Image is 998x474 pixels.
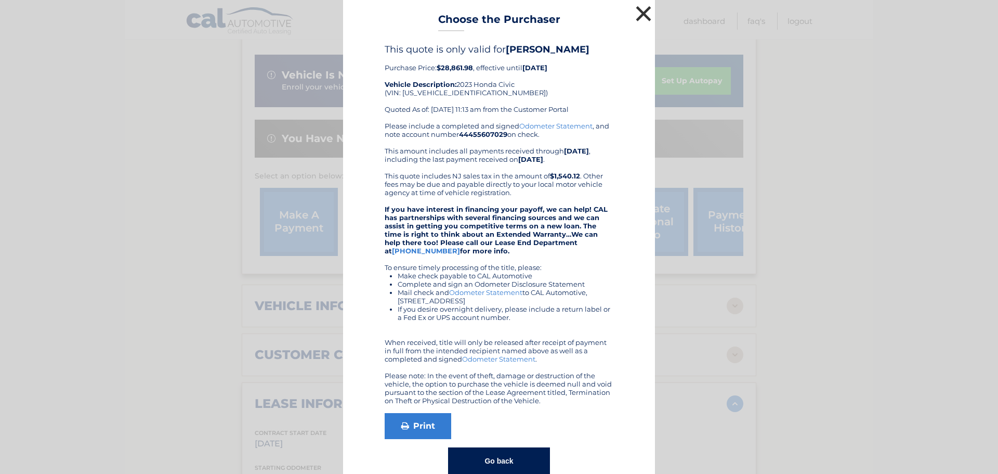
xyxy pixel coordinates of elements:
[385,122,613,405] div: Please include a completed and signed , and note account number on check. This amount includes al...
[633,3,654,24] button: ×
[518,155,543,163] b: [DATE]
[385,80,456,88] strong: Vehicle Description:
[385,44,613,122] div: Purchase Price: , effective until 2023 Honda Civic (VIN: [US_VEHICLE_IDENTIFICATION_NUMBER]) Quot...
[519,122,593,130] a: Odometer Statement
[398,272,613,280] li: Make check payable to CAL Automotive
[385,44,613,55] h4: This quote is only valid for
[392,247,460,255] a: [PHONE_NUMBER]
[385,413,451,439] a: Print
[385,205,608,255] strong: If you have interest in financing your payoff, we can help! CAL has partnerships with several fin...
[398,280,613,288] li: Complete and sign an Odometer Disclosure Statement
[459,130,507,138] b: 44455607029
[506,44,589,55] b: [PERSON_NAME]
[438,13,560,31] h3: Choose the Purchaser
[437,63,473,72] b: $28,861.98
[564,147,589,155] b: [DATE]
[449,288,522,297] a: Odometer Statement
[398,305,613,322] li: If you desire overnight delivery, please include a return label or a Fed Ex or UPS account number.
[550,172,580,180] b: $1,540.12
[462,355,535,363] a: Odometer Statement
[522,63,547,72] b: [DATE]
[398,288,613,305] li: Mail check and to CAL Automotive, [STREET_ADDRESS]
